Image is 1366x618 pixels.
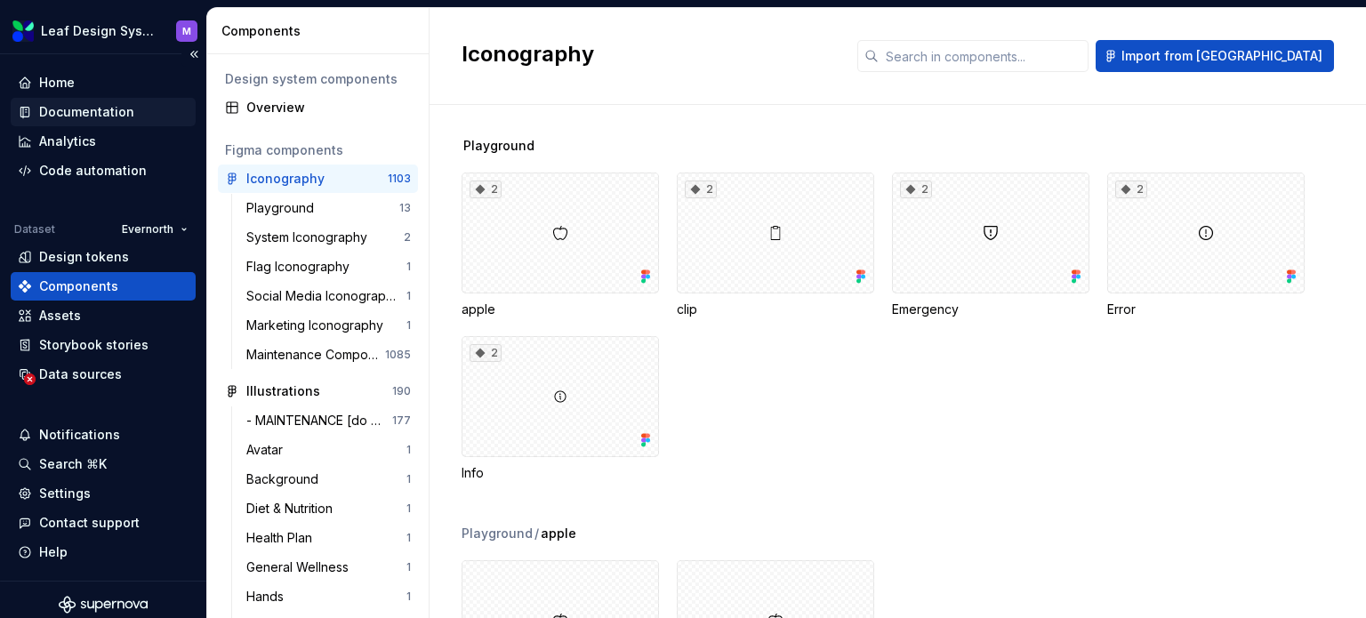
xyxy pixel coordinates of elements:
[1096,40,1334,72] button: Import from [GEOGRAPHIC_DATA]
[39,426,120,444] div: Notifications
[11,331,196,359] a: Storybook stories
[246,199,321,217] div: Playground
[114,217,196,242] button: Evernorth
[246,287,407,305] div: Social Media Iconography
[11,98,196,126] a: Documentation
[39,514,140,532] div: Contact support
[677,173,874,318] div: 2clip
[462,336,659,482] div: 2Info
[11,272,196,301] a: Components
[534,525,539,542] span: /
[239,194,419,222] a: Playground13
[399,201,411,215] div: 13
[39,74,75,92] div: Home
[406,560,411,574] div: 1
[14,222,55,237] div: Dataset
[879,40,1089,72] input: Search in components...
[4,12,203,50] button: Leaf Design SystemM
[239,465,418,494] a: Background1
[246,500,340,518] div: Diet & Nutrition
[39,543,68,561] div: Help
[122,222,173,237] span: Evernorth
[39,103,134,121] div: Documentation
[246,382,320,400] div: Illustrations
[39,248,129,266] div: Design tokens
[462,173,659,318] div: 2apple
[39,336,149,354] div: Storybook stories
[246,412,392,429] div: - MAINTENANCE [do not use directly]
[239,311,419,340] a: Marketing Iconography1
[685,181,717,198] div: 2
[406,443,411,457] div: 1
[11,479,196,508] a: Settings
[406,590,411,604] div: 1
[470,344,502,362] div: 2
[239,282,419,310] a: Social Media Iconography1
[239,223,419,252] a: System Iconography2
[463,137,534,155] span: Playground
[11,157,196,185] a: Code automation
[39,307,81,325] div: Assets
[239,494,418,523] a: Diet & Nutrition1
[11,421,196,449] button: Notifications
[41,22,155,40] div: Leaf Design System
[406,289,411,303] div: 1
[406,472,411,486] div: 1
[462,301,659,318] div: apple
[39,365,122,383] div: Data sources
[406,502,411,516] div: 1
[246,170,325,188] div: Iconography
[385,348,411,362] div: 1085
[11,243,196,271] a: Design tokens
[462,464,659,482] div: Info
[246,441,290,459] div: Avatar
[246,99,411,116] div: Overview
[218,93,418,122] a: Overview
[462,40,836,68] h2: Iconography
[246,317,390,334] div: Marketing Iconography
[1107,173,1305,318] div: 2Error
[392,384,411,398] div: 190
[11,509,196,537] button: Contact support
[246,258,357,276] div: Flag Iconography
[39,162,147,180] div: Code automation
[12,20,34,42] img: 6e787e26-f4c0-4230-8924-624fe4a2d214.png
[406,531,411,545] div: 1
[225,70,411,88] div: Design system components
[470,181,502,198] div: 2
[39,455,107,473] div: Search ⌘K
[11,360,196,389] a: Data sources
[677,301,874,318] div: clip
[1107,301,1305,318] div: Error
[239,253,419,281] a: Flag Iconography1
[406,260,411,274] div: 1
[221,22,422,40] div: Components
[239,582,418,611] a: Hands1
[541,525,576,542] span: apple
[239,341,419,369] a: Maintenance Components [do not use these directly]1085
[892,173,1089,318] div: 2Emergency
[388,172,411,186] div: 1103
[900,181,932,198] div: 2
[182,24,191,38] div: M
[462,525,533,542] div: Playground
[59,596,148,614] svg: Supernova Logo
[1121,47,1322,65] span: Import from [GEOGRAPHIC_DATA]
[892,301,1089,318] div: Emergency
[11,301,196,330] a: Assets
[39,485,91,502] div: Settings
[246,588,291,606] div: Hands
[246,558,356,576] div: General Wellness
[246,229,374,246] div: System Iconography
[239,553,418,582] a: General Wellness1
[11,68,196,97] a: Home
[246,346,386,364] div: Maintenance Components [do not use these directly]
[246,529,319,547] div: Health Plan
[246,470,325,488] div: Background
[239,524,418,552] a: Health Plan1
[181,42,206,67] button: Collapse sidebar
[11,127,196,156] a: Analytics
[406,318,411,333] div: 1
[239,406,418,435] a: - MAINTENANCE [do not use directly]177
